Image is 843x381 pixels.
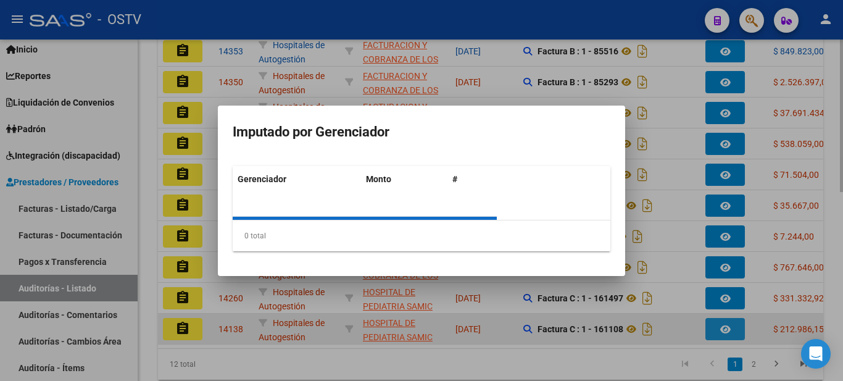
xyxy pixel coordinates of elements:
[238,174,286,184] span: Gerenciador
[233,166,361,193] datatable-header-cell: Gerenciador
[452,174,457,184] span: #
[447,166,497,193] datatable-header-cell: #
[801,339,831,369] div: Open Intercom Messenger
[233,220,610,251] div: 0 total
[361,166,447,193] datatable-header-cell: Monto
[366,174,391,184] span: Monto
[233,120,610,144] h3: Imputado por Gerenciador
